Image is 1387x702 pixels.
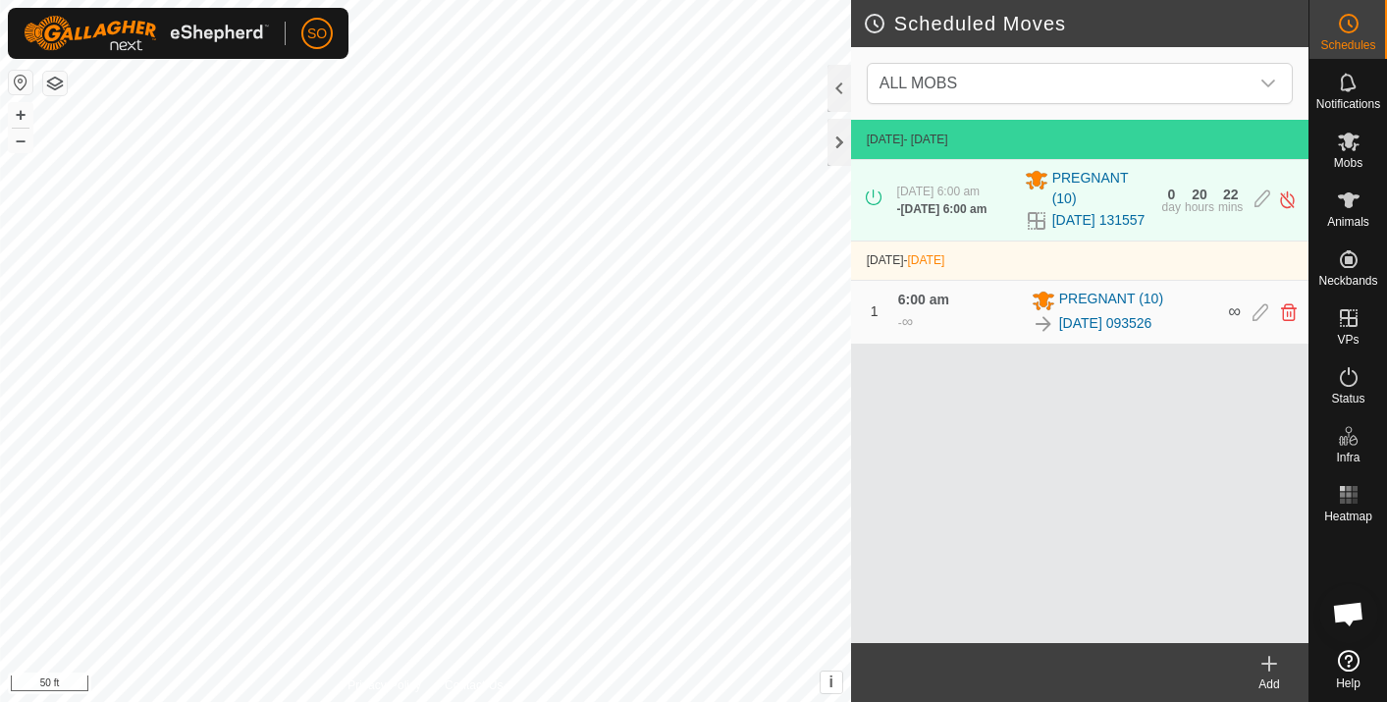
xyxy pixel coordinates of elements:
span: PREGNANT (10) [1052,168,1150,209]
div: - [898,310,913,334]
span: [DATE] 6:00 am [897,185,980,198]
span: 6:00 am [898,292,949,307]
span: Infra [1336,452,1360,463]
a: Privacy Policy [347,676,421,694]
img: To [1032,312,1055,336]
div: 20 [1192,188,1207,201]
span: ∞ [902,313,913,330]
span: Notifications [1316,98,1380,110]
a: [DATE] 093526 [1059,313,1152,334]
button: Reset Map [9,71,32,94]
span: - [DATE] [904,133,948,146]
div: mins [1218,201,1243,213]
span: [DATE] [867,253,904,267]
span: SO [307,24,327,44]
span: VPs [1337,334,1359,346]
button: + [9,103,32,127]
span: i [828,674,832,690]
span: Mobs [1334,157,1362,169]
img: Turn off schedule move [1278,189,1297,210]
div: 0 [1167,188,1175,201]
button: i [821,672,842,693]
a: Help [1309,642,1387,697]
button: – [9,129,32,152]
span: [DATE] 6:00 am [901,202,987,216]
div: day [1162,201,1181,213]
img: Gallagher Logo [24,16,269,51]
a: Contact Us [445,676,503,694]
span: ALL MOBS [872,64,1249,103]
div: Add [1230,675,1308,693]
span: [DATE] [908,253,945,267]
span: Status [1331,393,1364,405]
span: 1 [871,303,879,319]
span: PREGNANT (10) [1059,289,1163,312]
h2: Scheduled Moves [863,12,1308,35]
span: ALL MOBS [880,75,957,91]
span: Neckbands [1318,275,1377,287]
div: Open chat [1319,584,1378,643]
span: Help [1336,677,1360,689]
span: - [904,253,945,267]
div: hours [1185,201,1214,213]
span: [DATE] [867,133,904,146]
div: 22 [1223,188,1239,201]
span: Animals [1327,216,1369,228]
a: [DATE] 131557 [1052,210,1146,231]
div: dropdown trigger [1249,64,1288,103]
div: - [897,200,987,218]
button: Map Layers [43,72,67,95]
span: ∞ [1228,301,1241,321]
span: Heatmap [1324,511,1372,522]
span: Schedules [1320,39,1375,51]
